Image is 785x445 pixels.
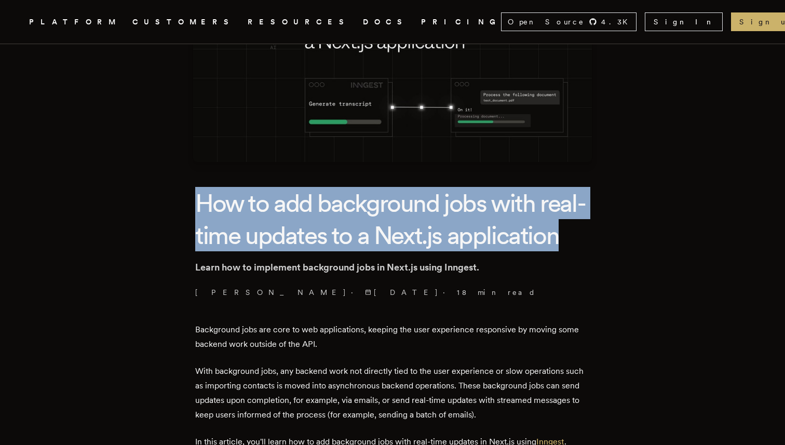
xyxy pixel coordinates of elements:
[195,260,590,275] p: Learn how to implement background jobs in Next.js using Inngest.
[195,287,590,298] p: · ·
[195,287,347,298] a: [PERSON_NAME]
[601,17,634,27] span: 4.3 K
[363,16,409,29] a: DOCS
[365,287,439,298] span: [DATE]
[457,287,536,298] span: 18 min read
[248,16,350,29] button: RESOURCES
[195,187,590,252] h1: How to add background jobs with real-time updates to a Next.js application
[195,322,590,352] p: Background jobs are core to web applications, keeping the user experience responsive by moving so...
[508,17,585,27] span: Open Source
[645,12,723,31] a: Sign In
[29,16,120,29] button: PLATFORM
[421,16,501,29] a: PRICING
[132,16,235,29] a: CUSTOMERS
[195,364,590,422] p: With background jobs, any backend work not directly tied to the user experience or slow operation...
